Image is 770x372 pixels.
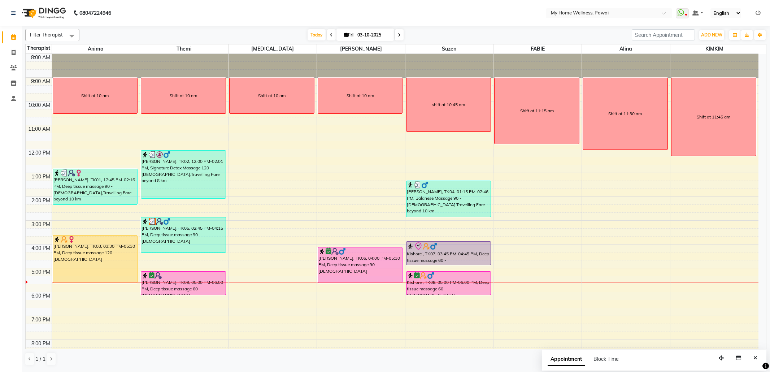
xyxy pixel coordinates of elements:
[582,44,670,53] span: Alina
[30,54,52,61] div: 8:00 AM
[141,217,226,252] div: [PERSON_NAME], TK05, 02:45 PM-04:15 PM, Deep tissue massage 90 - [DEMOGRAPHIC_DATA]
[318,247,403,283] div: [PERSON_NAME], TK06, 04:00 PM-05:30 PM, Deep tissue massage 90 - [DEMOGRAPHIC_DATA]
[30,292,52,300] div: 6:00 PM
[406,242,491,265] div: Kishore , TK07, 03:45 PM-04:45 PM, Deep tissue massage 60 - [DEMOGRAPHIC_DATA]
[30,245,52,252] div: 4:00 PM
[79,3,111,23] b: 08047224946
[30,32,63,38] span: Filter Therapist
[347,92,374,99] div: Shift at 10 am
[317,44,405,53] span: [PERSON_NAME]
[30,221,52,228] div: 3:00 PM
[27,125,52,133] div: 11:00 AM
[608,111,642,117] div: Shift at 11:30 am
[593,356,619,362] span: Block Time
[27,101,52,109] div: 10:00 AM
[170,92,197,99] div: Shift at 10 am
[632,29,695,40] input: Search Appointment
[406,272,491,295] div: Kishore , TK08, 05:00 PM-06:00 PM, Deep tissue massage 60 - [DEMOGRAPHIC_DATA]
[670,44,758,53] span: KIMKIM
[493,44,582,53] span: FABIE
[308,29,326,40] span: Today
[701,32,722,38] span: ADD NEW
[258,92,286,99] div: Shift at 10 am
[53,169,138,204] div: [PERSON_NAME], TK01, 12:45 PM-02:16 PM, Deep tissue massage 90 - [DEMOGRAPHIC_DATA],Travelling Fa...
[30,197,52,204] div: 2:00 PM
[35,355,45,363] span: 1 / 1
[520,108,554,114] div: Shift at 11:15 am
[30,340,52,347] div: 8:00 PM
[141,272,226,295] div: [PERSON_NAME], TK09, 05:00 PM-06:00 PM, Deep tissue massage 60 - [DEMOGRAPHIC_DATA]
[81,92,109,99] div: Shift at 10 am
[30,316,52,324] div: 7:00 PM
[53,235,138,283] div: [PERSON_NAME], TK03, 03:30 PM-05:30 PM, Deep tissue massage 120 - [DEMOGRAPHIC_DATA]
[30,78,52,85] div: 9:00 AM
[30,268,52,276] div: 5:00 PM
[355,30,391,40] input: 2025-10-03
[30,173,52,181] div: 1:00 PM
[699,30,724,40] button: ADD NEW
[405,44,493,53] span: Suzen
[141,151,226,198] div: [PERSON_NAME], TK02, 12:00 PM-02:01 PM, Signature Detox Massage 120 - [DEMOGRAPHIC_DATA],Travelli...
[18,3,68,23] img: logo
[406,181,491,217] div: [PERSON_NAME], TK04, 01:15 PM-02:46 PM, Balanese Massage 90 - [DEMOGRAPHIC_DATA],Travelling Fare ...
[548,353,585,366] span: Appointment
[750,352,761,364] button: Close
[27,149,52,157] div: 12:00 PM
[697,114,730,120] div: Shift at 11:45 am
[342,32,355,38] span: Fri
[140,44,228,53] span: Themi
[229,44,317,53] span: [MEDICAL_DATA]
[26,44,52,52] div: Therapist
[432,101,465,108] div: shift at 10:45 am
[52,44,140,53] span: Anima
